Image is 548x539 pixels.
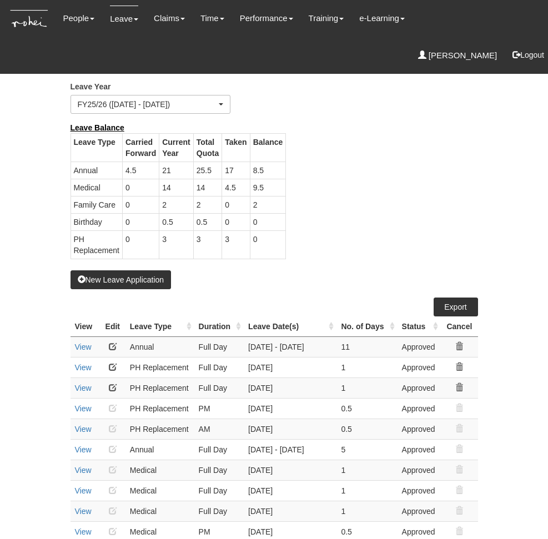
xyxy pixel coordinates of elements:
td: Full Day [194,480,244,501]
td: 0 [122,179,159,196]
td: [DATE] - [DATE] [244,439,336,460]
td: [DATE] [244,419,336,439]
a: Leave [110,6,138,32]
a: View [75,445,92,454]
td: 0 [122,213,159,230]
td: [DATE] [244,501,336,521]
td: 11 [336,336,397,357]
td: 4.5 [122,162,159,179]
th: Edit [100,316,125,337]
td: 0.5 [193,213,222,230]
th: Balance [250,133,286,162]
td: 1 [336,377,397,398]
td: PH Replacement [125,398,194,419]
th: Status : activate to sort column ascending [398,316,441,337]
td: 21 [159,162,194,179]
td: Approved [398,460,441,480]
td: 4.5 [222,179,250,196]
th: View [71,316,100,337]
td: 8.5 [250,162,286,179]
td: 3 [159,230,194,259]
th: Total Quota [193,133,222,162]
td: [DATE] [244,377,336,398]
td: 1 [336,357,397,377]
a: Claims [154,6,185,31]
td: 17 [222,162,250,179]
td: PH Replacement [125,377,194,398]
a: Performance [240,6,293,31]
td: Medical [125,480,194,501]
td: Approved [398,357,441,377]
a: View [75,466,92,475]
th: Carried Forward [122,133,159,162]
td: Approved [398,377,441,398]
td: Birthday [71,213,122,230]
td: PH Replacement [125,357,194,377]
td: [DATE] [244,357,336,377]
a: Training [309,6,344,31]
td: Full Day [194,439,244,460]
td: 14 [193,179,222,196]
div: FY25/26 ([DATE] - [DATE]) [78,99,217,110]
th: Taken [222,133,250,162]
a: View [75,425,92,434]
a: Time [200,6,224,31]
button: New Leave Application [71,270,172,289]
td: Medical [71,179,122,196]
td: Approved [398,439,441,460]
td: 0 [250,213,286,230]
td: Annual [71,162,122,179]
td: 9.5 [250,179,286,196]
a: View [75,404,92,413]
td: Full Day [194,357,244,377]
a: [PERSON_NAME] [418,43,497,68]
td: 2 [193,196,222,213]
td: 2 [250,196,286,213]
td: 0.5 [159,213,194,230]
td: 0 [222,196,250,213]
td: 1 [336,460,397,480]
td: PH Replacement [71,230,122,259]
td: 1 [336,501,397,521]
td: 0.5 [336,419,397,439]
a: Export [434,298,478,316]
a: View [75,507,92,516]
td: PH Replacement [125,419,194,439]
td: 2 [159,196,194,213]
td: 5 [336,439,397,460]
td: [DATE] [244,398,336,419]
td: Approved [398,480,441,501]
td: Annual [125,336,194,357]
td: Approved [398,398,441,419]
td: Medical [125,501,194,521]
th: Current Year [159,133,194,162]
td: 0 [222,213,250,230]
label: Leave Year [71,78,126,92]
td: Approved [398,336,441,357]
td: Family Care [71,196,122,213]
a: View [75,527,92,536]
td: [DATE] - [DATE] [244,336,336,357]
th: No. of Days : activate to sort column ascending [336,316,397,337]
b: Leave Balance [71,123,124,132]
td: Approved [398,501,441,521]
td: 0 [122,196,159,213]
td: Full Day [194,336,244,357]
th: Cancel [441,316,477,337]
th: Leave Type [71,133,122,162]
td: 0 [122,230,159,259]
th: Leave Date(s) : activate to sort column ascending [244,316,336,337]
td: 25.5 [193,162,222,179]
td: Full Day [194,460,244,480]
td: [DATE] [244,460,336,480]
td: Full Day [194,501,244,521]
td: Approved [398,419,441,439]
th: Leave Type : activate to sort column ascending [125,316,194,337]
td: 3 [193,230,222,259]
td: AM [194,419,244,439]
td: Medical [125,460,194,480]
td: 0 [250,230,286,259]
a: e-Learning [359,6,405,31]
td: 14 [159,179,194,196]
td: [DATE] [244,480,336,501]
